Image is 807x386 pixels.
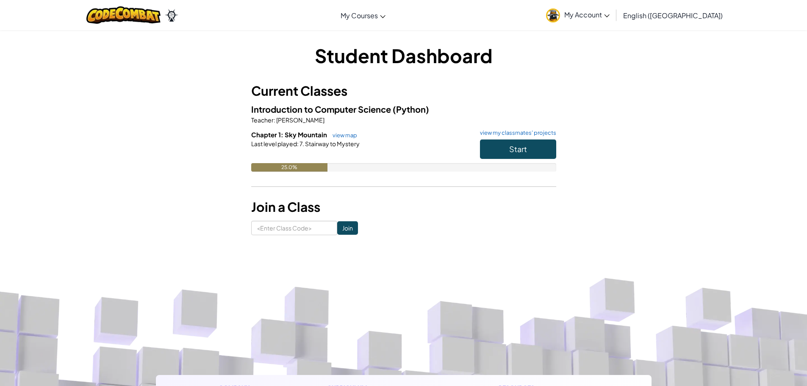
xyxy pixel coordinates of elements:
[251,140,297,147] span: Last level played
[299,140,304,147] span: 7.
[274,116,275,124] span: :
[251,116,274,124] span: Teacher
[251,131,328,139] span: Chapter 1: Sky Mountain
[251,221,337,235] input: <Enter Class Code>
[542,2,614,28] a: My Account
[337,221,358,235] input: Join
[251,81,556,100] h3: Current Classes
[275,116,324,124] span: [PERSON_NAME]
[393,104,429,114] span: (Python)
[304,140,360,147] span: Stairway to Mystery
[546,8,560,22] img: avatar
[251,197,556,217] h3: Join a Class
[509,144,527,154] span: Start
[251,163,327,172] div: 25.0%
[341,11,378,20] span: My Courses
[336,4,390,27] a: My Courses
[297,140,299,147] span: :
[251,42,556,69] h1: Student Dashboard
[476,130,556,136] a: view my classmates' projects
[165,9,178,22] img: Ozaria
[251,104,393,114] span: Introduction to Computer Science
[328,132,357,139] a: view map
[619,4,727,27] a: English ([GEOGRAPHIC_DATA])
[623,11,723,20] span: English ([GEOGRAPHIC_DATA])
[480,139,556,159] button: Start
[86,6,161,24] img: CodeCombat logo
[564,10,610,19] span: My Account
